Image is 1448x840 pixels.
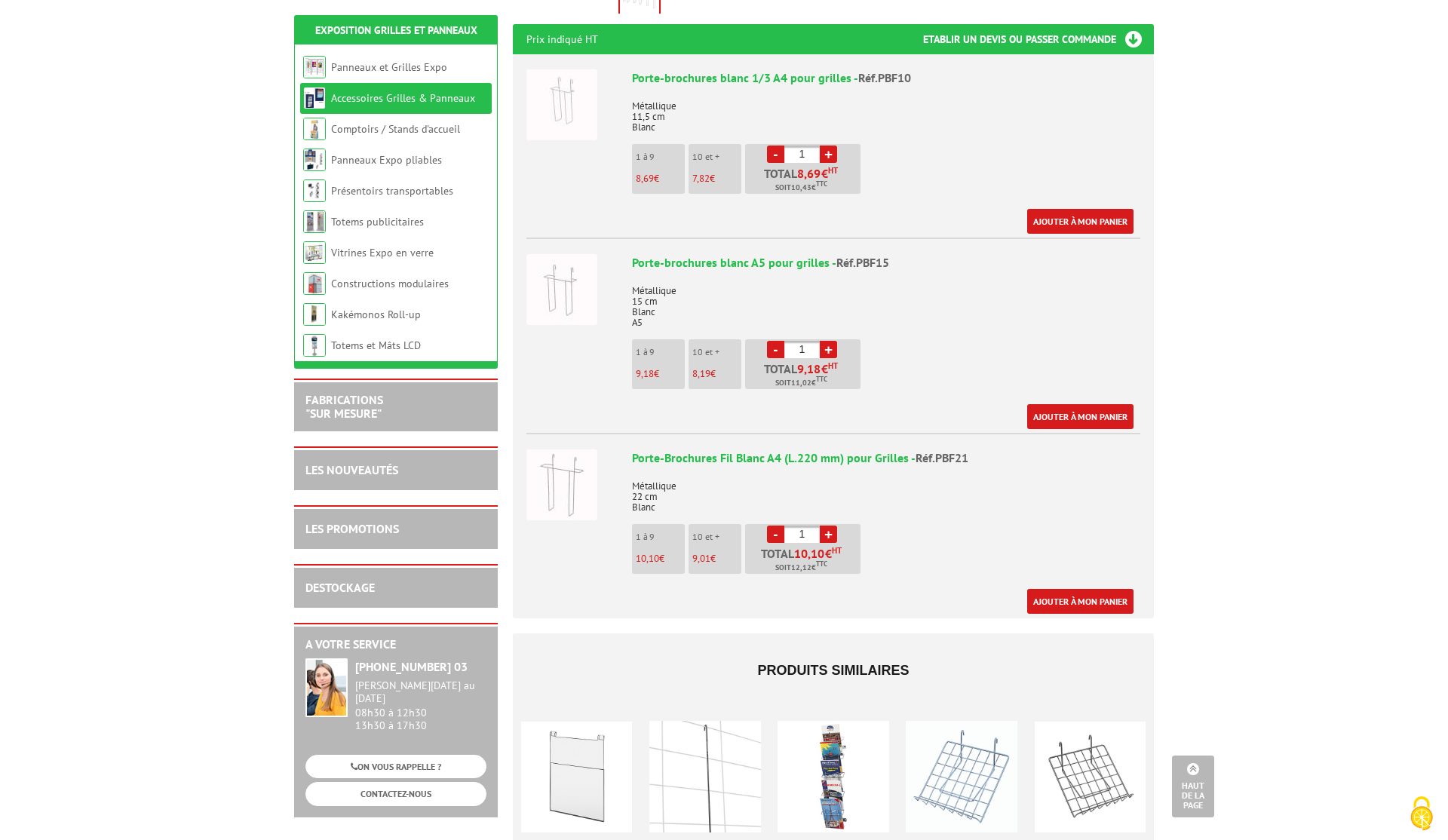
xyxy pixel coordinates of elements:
span: € [821,167,828,179]
span: 12,12 [791,562,811,574]
span: Soit € [775,562,827,574]
img: Totems et Mâts LCD [303,334,326,357]
p: Métallique 15 cm Blanc A5 [632,275,1140,328]
span: 9,01 [692,552,710,565]
span: Réf.PBF10 [858,70,911,85]
img: Comptoirs / Stands d'accueil [303,118,326,140]
img: Kakémonos Roll-up [303,303,326,326]
span: 9,18 [797,363,821,375]
span: 10,10 [794,547,825,559]
p: € [692,553,741,564]
img: Totems publicitaires [303,210,326,233]
span: Soit € [775,182,827,194]
a: + [820,146,837,163]
img: Panneaux et Grilles Expo [303,56,326,78]
img: Cookies (fenêtre modale) [1403,795,1440,832]
p: Total [749,547,861,574]
span: € [825,547,832,559]
a: Panneaux et Grilles Expo [331,60,447,74]
strong: [PHONE_NUMBER] 03 [355,659,468,674]
a: Constructions modulaires [331,277,449,290]
p: Total [749,363,861,389]
button: Cookies (fenêtre modale) [1395,789,1448,840]
a: LES PROMOTIONS [305,521,399,536]
p: 1 à 9 [636,152,685,162]
a: - [767,341,784,358]
span: 8,19 [692,367,710,380]
a: Ajouter à mon panier [1027,404,1134,429]
div: 08h30 à 12h30 13h30 à 17h30 [355,679,486,731]
img: Constructions modulaires [303,272,326,295]
a: Totems et Mâts LCD [331,339,421,352]
sup: TTC [816,375,827,383]
p: 1 à 9 [636,347,685,357]
span: Réf.PBF15 [836,255,889,270]
p: Total [749,167,861,194]
div: Porte-brochures blanc 1/3 A4 pour grilles - [632,69,1140,87]
p: Métallique 22 cm Blanc [632,471,1140,513]
p: 10 et + [692,152,741,162]
a: - [767,526,784,543]
h3: Etablir un devis ou passer commande [923,24,1154,54]
a: Totems publicitaires [331,215,424,228]
img: Porte-Brochures Fil Blanc A4 (L.220 mm) pour Grilles [526,449,597,520]
p: Prix indiqué HT [526,24,598,54]
a: FABRICATIONS"Sur Mesure" [305,392,383,421]
img: Vitrines Expo en verre [303,241,326,264]
p: € [692,369,741,379]
p: € [692,173,741,184]
span: 7,82 [692,172,710,185]
p: 10 et + [692,532,741,542]
span: 11,02 [791,377,811,389]
div: Porte-Brochures Fil Blanc A4 (L.220 mm) pour Grilles - [632,449,1140,467]
img: Panneaux Expo pliables [303,149,326,171]
a: Ajouter à mon panier [1027,209,1134,234]
a: Vitrines Expo en verre [331,246,434,259]
p: € [636,369,685,379]
sup: TTC [816,559,827,568]
sup: TTC [816,179,827,188]
a: CONTACTEZ-NOUS [305,782,486,805]
sup: HT [832,545,842,556]
div: Porte-brochures blanc A5 pour grilles - [632,254,1140,271]
span: Soit € [775,377,827,389]
span: 8,69 [636,172,654,185]
span: 9,18 [636,367,654,380]
h2: A votre service [305,638,486,651]
span: Réf.PBF21 [916,450,968,465]
img: Porte-brochures blanc A5 pour grilles [526,254,597,325]
span: Produits similaires [757,663,909,678]
a: - [767,146,784,163]
span: € [821,363,828,375]
a: Accessoires Grilles & Panneaux [331,91,475,105]
div: [PERSON_NAME][DATE] au [DATE] [355,679,486,705]
img: Présentoirs transportables [303,179,326,202]
a: Exposition Grilles et Panneaux [315,23,477,37]
img: widget-service.jpg [305,658,348,717]
a: Comptoirs / Stands d'accueil [331,122,460,136]
span: 10,10 [636,552,659,565]
a: Présentoirs transportables [331,184,453,198]
a: DESTOCKAGE [305,580,375,595]
a: LES NOUVEAUTÉS [305,462,398,477]
a: Haut de la page [1172,756,1214,817]
a: ON VOUS RAPPELLE ? [305,755,486,778]
a: Ajouter à mon panier [1027,589,1134,614]
p: € [636,553,685,564]
p: Métallique 11,5 cm Blanc [632,90,1140,133]
img: Porte-brochures blanc 1/3 A4 pour grilles [526,69,597,140]
a: Kakémonos Roll-up [331,308,421,321]
a: Panneaux Expo pliables [331,153,442,167]
sup: HT [828,360,838,371]
img: Accessoires Grilles & Panneaux [303,87,326,109]
p: 10 et + [692,347,741,357]
p: € [636,173,685,184]
span: 10,43 [791,182,811,194]
a: + [820,341,837,358]
a: + [820,526,837,543]
p: 1 à 9 [636,532,685,542]
span: 8,69 [797,167,821,179]
sup: HT [828,165,838,176]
